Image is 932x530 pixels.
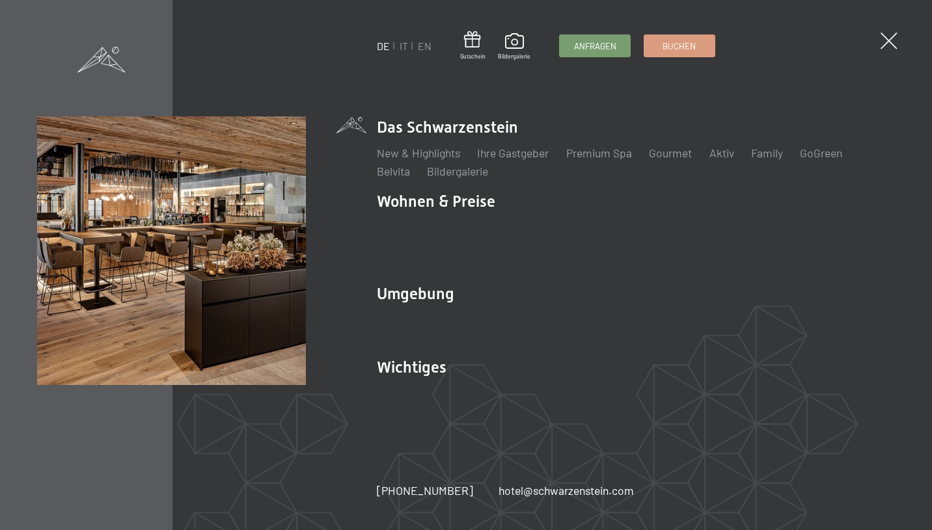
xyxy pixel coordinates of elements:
a: Gutschein [460,31,486,60]
a: Family [751,146,783,160]
a: Premium Spa [566,146,632,160]
a: Bildergalerie [427,164,488,178]
span: [PHONE_NUMBER] [377,483,473,497]
span: Gutschein [460,53,486,60]
a: IT [400,40,408,52]
a: Gourmet [649,146,692,160]
a: Aktiv [709,146,734,160]
a: [PHONE_NUMBER] [377,483,473,499]
a: Buchen [644,35,715,57]
a: DE [377,40,390,52]
a: New & Highlights [377,146,460,160]
a: GoGreen [800,146,842,160]
a: Belvita [377,164,410,178]
a: Bildergalerie [498,33,530,60]
span: Buchen [663,40,696,52]
span: Bildergalerie [498,53,530,60]
span: Anfragen [574,40,616,52]
a: hotel@schwarzenstein.com [499,483,634,499]
a: EN [418,40,432,52]
a: Ihre Gastgeber [477,146,549,160]
a: Anfragen [560,35,630,57]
